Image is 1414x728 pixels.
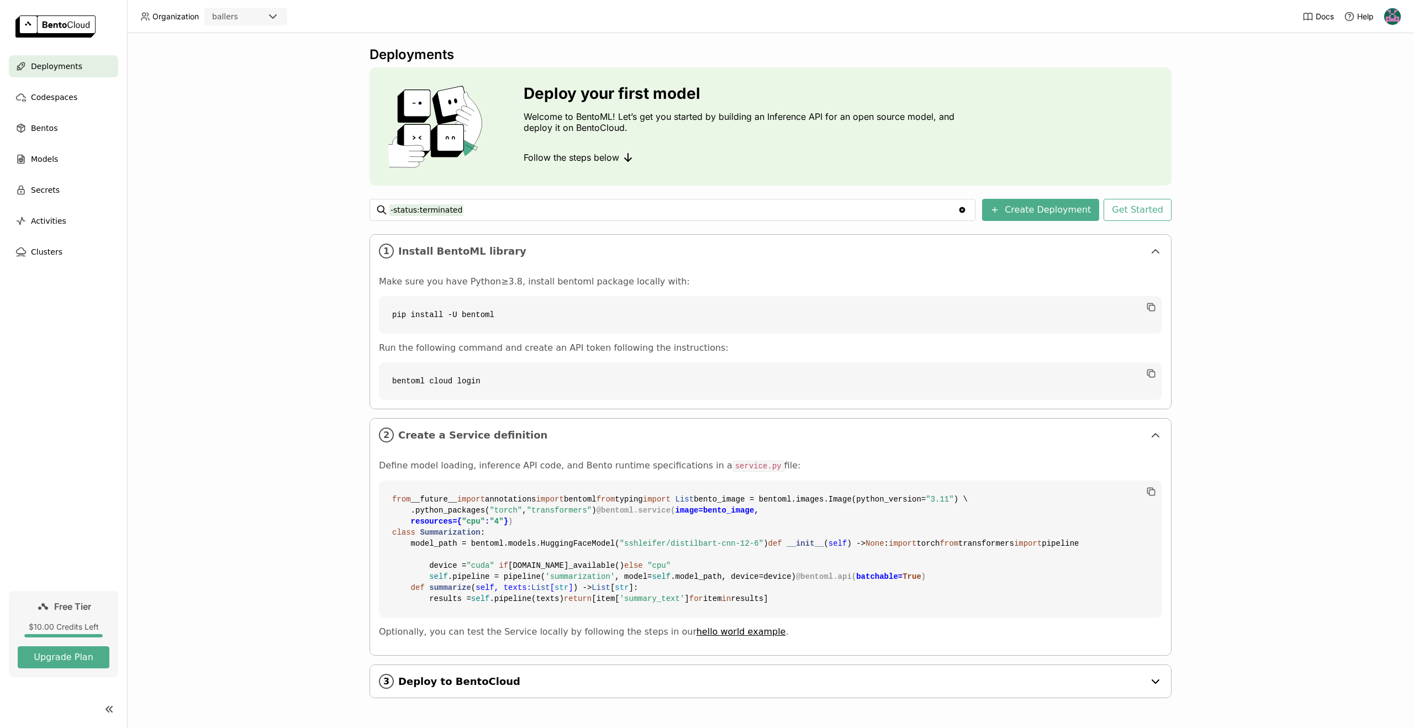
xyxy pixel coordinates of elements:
span: import [643,495,671,504]
button: Create Deployment [982,199,1099,221]
code: __future__ annotations bentoml typing bento_image = bentoml.images.Image(python_version= ) \ .pyt... [379,481,1162,618]
span: import [1014,539,1042,548]
span: if [499,561,508,570]
a: Models [9,148,118,170]
span: else [624,561,643,570]
p: Optionally, you can test the Service locally by following the steps in our . [379,626,1162,637]
h3: Deploy your first model [524,85,960,102]
span: summarize [429,583,471,592]
code: pip install -U bentoml [379,296,1162,334]
div: 2Create a Service definition [370,419,1171,451]
button: Get Started [1104,199,1172,221]
span: Follow the steps below [524,152,619,163]
span: "4" [489,517,503,526]
span: @bentoml.api( ) [796,572,926,581]
span: List [531,583,550,592]
code: service.py [732,461,784,472]
span: import [536,495,563,504]
div: Deployments [370,46,1172,63]
span: __init__ [787,539,824,548]
span: Secrets [31,183,60,197]
a: hello world example [697,626,786,637]
span: import [457,495,485,504]
div: Help [1344,11,1374,22]
span: self [829,539,847,548]
span: return [564,594,592,603]
span: Clusters [31,245,62,259]
span: from [597,495,615,504]
img: logo [15,15,96,38]
span: List [592,583,610,592]
img: Harsh Raj [1384,8,1401,25]
a: Clusters [9,241,118,263]
span: "3.11" [926,495,953,504]
a: Deployments [9,55,118,77]
span: class [392,528,415,537]
span: batchable= [856,572,921,581]
div: 1Install BentoML library [370,235,1171,267]
div: 3Deploy to BentoCloud [370,665,1171,698]
span: "torch" [489,506,522,515]
input: Selected ballers. [239,12,240,23]
span: from [940,539,958,548]
span: Deployments [31,60,82,73]
button: Upgrade Plan [18,646,109,668]
span: from [392,495,411,504]
span: "cuda" [466,561,494,570]
span: def [768,539,782,548]
span: Install BentoML library [398,245,1144,257]
span: Models [31,152,58,166]
span: in [722,594,731,603]
span: str [615,583,629,592]
a: Free Tier$10.00 Credits LeftUpgrade Plan [9,591,118,677]
span: None [866,539,884,548]
span: Summarization [420,528,480,537]
span: def [411,583,425,592]
span: Create a Service definition [398,429,1144,441]
span: 'summary_text' [620,594,685,603]
span: True [903,572,921,581]
span: Deploy to BentoCloud [398,676,1144,688]
span: Activities [31,214,66,228]
span: self [429,572,448,581]
span: import [889,539,916,548]
img: cover onboarding [378,85,497,168]
i: 3 [379,674,394,689]
span: str [555,583,568,592]
svg: Clear value [958,205,967,214]
p: Define model loading, inference API code, and Bento runtime specifications in a file: [379,460,1162,472]
span: Free Tier [54,601,91,612]
a: Docs [1302,11,1334,22]
p: Make sure you have Python≥3.8, install bentoml package locally with: [379,276,1162,287]
a: Bentos [9,117,118,139]
a: Activities [9,210,118,232]
code: bentoml cloud login [379,362,1162,400]
span: self [652,572,671,581]
span: List [676,495,694,504]
span: "transformers" [527,506,592,515]
span: "cpu" [462,517,485,526]
span: Docs [1316,12,1334,22]
a: Codespaces [9,86,118,108]
i: 1 [379,244,394,259]
a: Secrets [9,179,118,201]
span: Codespaces [31,91,77,104]
span: for [689,594,703,603]
span: self, texts: [ ] [476,583,573,592]
span: "sshleifer/distilbart-cnn-12-6" [620,539,763,548]
p: Welcome to BentoML! Let’s get you started by building an Inference API for an open source model, ... [524,111,960,133]
input: Search [389,201,958,219]
span: Bentos [31,122,57,135]
i: 2 [379,428,394,442]
span: Organization [152,12,199,22]
div: ballers [212,11,238,22]
p: Run the following command and create an API token following the instructions: [379,342,1162,354]
div: $10.00 Credits Left [18,622,109,632]
span: 'summarization' [545,572,615,581]
span: "cpu" [647,561,671,570]
span: Help [1357,12,1374,22]
span: self [471,594,490,603]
